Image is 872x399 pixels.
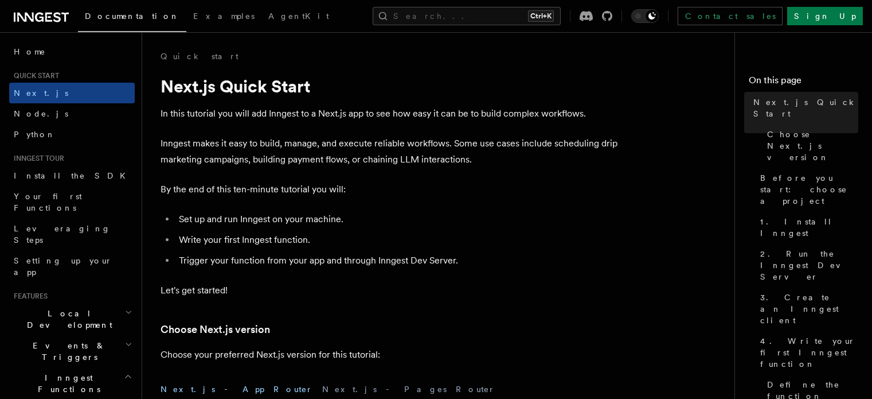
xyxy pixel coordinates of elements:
kbd: Ctrl+K [528,10,554,22]
p: By the end of this ten-minute tutorial you will: [161,181,619,197]
span: Local Development [9,308,125,331]
a: Documentation [78,3,186,32]
a: Choose Next.js version [161,321,270,338]
span: Home [14,46,46,57]
span: Events & Triggers [9,340,125,363]
span: Inngest Functions [9,372,124,395]
a: Next.js [9,83,135,103]
a: Before you start: choose a project [756,168,858,211]
button: Local Development [9,303,135,335]
a: 4. Write your first Inngest function [756,331,858,374]
a: Your first Functions [9,186,135,218]
h1: Next.js Quick Start [161,76,619,96]
span: Next.js [14,88,68,98]
span: Next.js Quick Start [753,96,858,119]
span: 3. Create an Inngest client [760,292,858,326]
span: 1. Install Inngest [760,216,858,239]
button: Events & Triggers [9,335,135,367]
span: Choose Next.js version [767,129,858,163]
li: Trigger your function from your app and through Inngest Dev Server. [175,253,619,269]
p: Choose your preferred Next.js version for this tutorial: [161,347,619,363]
a: 1. Install Inngest [756,211,858,243]
span: Node.js [14,109,68,118]
span: Your first Functions [14,192,82,212]
a: Python [9,124,135,145]
span: 4. Write your first Inngest function [760,335,858,370]
a: 3. Create an Inngest client [756,287,858,331]
p: Inngest makes it easy to build, manage, and execute reliable workflows. Some use cases include sc... [161,135,619,168]
span: Examples [193,11,255,21]
button: Search...Ctrl+K [373,7,561,25]
a: Setting up your app [9,250,135,282]
a: Next.js Quick Start [749,92,858,124]
a: Quick start [161,51,238,62]
span: Features [9,292,48,301]
span: Quick start [9,71,59,80]
a: Node.js [9,103,135,124]
p: Let's get started! [161,282,619,299]
span: Before you start: choose a project [760,172,858,207]
li: Write your first Inngest function. [175,232,619,248]
h4: On this page [749,73,858,92]
a: Choose Next.js version [762,124,858,168]
span: Leveraging Steps [14,224,111,245]
span: 2. Run the Inngest Dev Server [760,248,858,282]
a: 2. Run the Inngest Dev Server [756,243,858,287]
span: Python [14,130,56,139]
span: AgentKit [268,11,329,21]
a: Leveraging Steps [9,218,135,250]
a: Examples [186,3,261,31]
a: Contact sales [678,7,783,25]
span: Install the SDK [14,171,132,180]
a: Install the SDK [9,165,135,186]
span: Setting up your app [14,256,112,277]
span: Inngest tour [9,154,64,163]
a: Sign Up [787,7,863,25]
button: Toggle dark mode [631,9,659,23]
li: Set up and run Inngest on your machine. [175,211,619,227]
a: AgentKit [261,3,336,31]
span: Documentation [85,11,179,21]
a: Home [9,41,135,62]
p: In this tutorial you will add Inngest to a Next.js app to see how easy it can be to build complex... [161,106,619,122]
